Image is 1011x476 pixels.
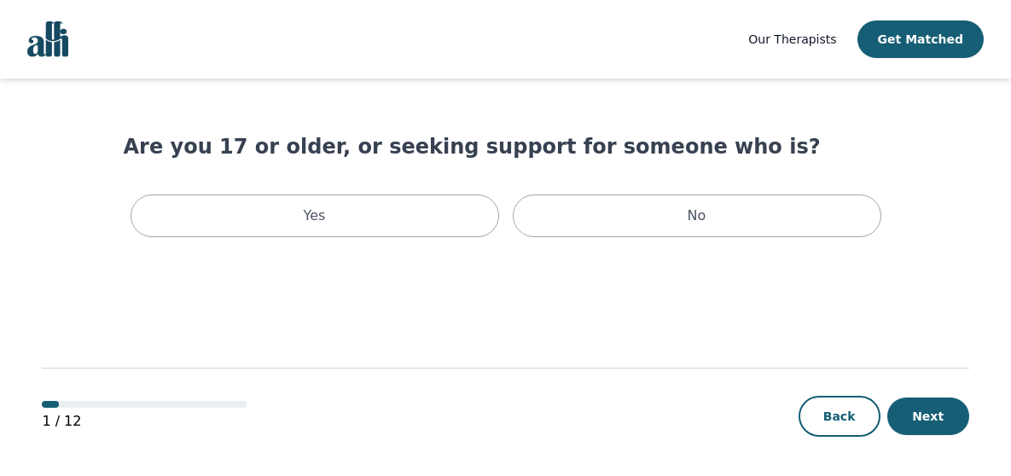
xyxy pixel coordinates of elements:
[27,21,68,57] img: alli logo
[887,398,969,435] button: Next
[42,411,247,432] p: 1 / 12
[304,206,326,226] p: Yes
[688,206,706,226] p: No
[124,133,888,160] h1: Are you 17 or older, or seeking support for someone who is?
[857,20,984,58] button: Get Matched
[799,396,880,437] button: Back
[748,29,836,49] a: Our Therapists
[748,32,836,46] span: Our Therapists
